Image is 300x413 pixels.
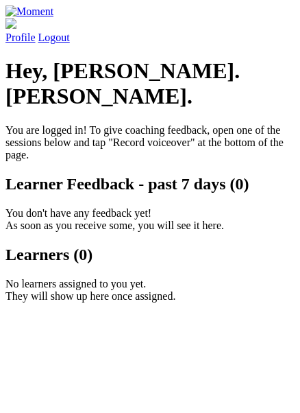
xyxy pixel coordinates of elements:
[5,5,53,18] img: Moment
[5,246,295,264] h2: Learners (0)
[5,175,295,193] h2: Learner Feedback - past 7 days (0)
[5,18,16,29] img: default_avatar-b4e2223d03051bc43aaaccfb402a43260a3f17acc7fafc1603fdf008d6cba3c9.png
[5,58,295,109] h1: Hey, [PERSON_NAME].[PERSON_NAME].
[38,32,70,43] a: Logout
[5,124,295,161] p: You are logged in! To give coaching feedback, open one of the sessions below and tap "Record voic...
[5,207,295,232] p: You don't have any feedback yet! As soon as you receive some, you will see it here.
[5,278,295,303] p: No learners assigned to you yet. They will show up here once assigned.
[5,18,295,43] a: Profile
